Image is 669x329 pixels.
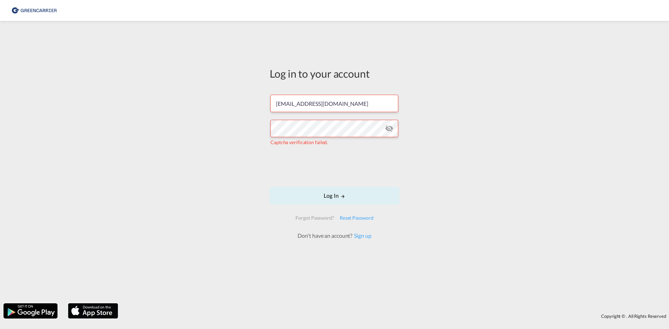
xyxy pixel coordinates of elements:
span: Captcha verification failed. [270,139,328,145]
iframe: reCAPTCHA [282,153,387,180]
img: b0b18ec08afe11efb1d4932555f5f09d.png [10,3,57,18]
div: Forgot Password? [293,212,337,224]
md-icon: icon-eye-off [385,124,393,133]
img: apple.png [67,303,119,319]
button: LOGIN [270,187,399,204]
div: Reset Password [337,212,376,224]
div: Copyright © . All Rights Reserved [122,310,669,322]
div: Log in to your account [270,66,399,81]
input: Enter email/phone number [270,95,398,112]
img: google.png [3,303,58,319]
div: Don't have an account? [290,232,379,240]
a: Sign up [352,232,371,239]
